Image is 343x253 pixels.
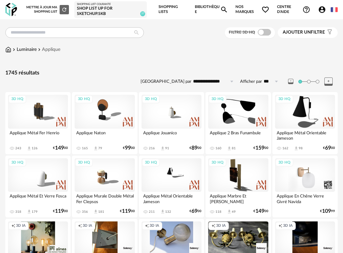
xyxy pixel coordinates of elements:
[149,210,155,214] div: 211
[325,30,333,35] span: Filter icon
[191,146,197,150] span: 89
[160,146,165,151] span: Download icon
[253,209,268,213] div: € 00
[323,146,335,150] div: € 00
[261,6,269,14] span: Heart Outline icon
[277,5,310,14] span: Centre d'aideHelp Circle Outline icon
[278,223,282,228] span: Creation icon
[229,30,255,34] span: Filtre 3D HQ
[82,146,88,150] div: 165
[139,92,204,154] a: 3D HQ Applique Jouanico 216 Download icon 91 €8900
[122,209,131,213] span: 119
[98,146,102,150] div: 79
[75,192,135,205] div: Applique Murale Double Métal Fer Clepsos
[72,156,137,217] a: 3D HQ Applique Murale Double Métal Fer Clepsos 356 Download icon 181 €11900
[165,210,171,214] div: 132
[299,146,303,150] div: 98
[205,156,271,217] a: 3D HQ Applique Marbre Et [PERSON_NAME] 118 Download icon 49 €14900
[72,92,137,154] a: 3D HQ Applique Naton 165 Download icon 79 €9900
[53,146,68,150] div: € 00
[211,223,215,228] span: Creation icon
[240,79,262,84] label: Afficher par
[139,156,204,217] a: 3D HQ Applique Métal Orientable Jameson 211 Download icon 132 €6900
[16,223,26,228] span: 3D IA
[11,223,15,228] span: Creation icon
[123,146,135,150] div: € 00
[120,209,135,213] div: € 00
[189,146,201,150] div: € 00
[5,3,17,17] img: OXP
[77,3,144,17] a: Shopping List courante Shop List Up for Sketchup.skb 37
[283,30,311,35] span: Ajouter un
[53,209,68,213] div: € 00
[275,95,293,103] div: 3D HQ
[215,146,221,150] div: 160
[83,223,92,228] span: 3D IA
[208,192,268,205] div: Applique Marbre Et [PERSON_NAME]
[27,209,32,214] span: Download icon
[142,159,160,167] div: 3D HQ
[55,146,64,150] span: 149
[283,223,293,228] span: 3D IA
[5,156,71,217] a: 3D HQ Applique Métal Et Verre Fosca 318 Download icon 179 €11900
[208,159,226,167] div: 3D HQ
[75,159,93,167] div: 3D HQ
[55,209,64,213] span: 119
[15,210,21,214] div: 318
[32,146,38,150] div: 126
[283,30,325,35] span: filtre
[142,192,201,205] div: Applique Métal Orientable Jameson
[141,79,191,84] label: [GEOGRAPHIC_DATA] par
[282,146,288,150] div: 162
[75,95,93,103] div: 3D HQ
[11,46,17,53] img: svg+xml;base64,PHN2ZyB3aWR0aD0iMTYiIGhlaWdodD0iMTYiIHZpZXdCb3g9IjAgMCAxNiAxNiIgZmlsbD0ibm9uZSIgeG...
[5,92,71,154] a: 3D HQ Applique Métal Fer Henrio 243 Download icon 126 €14900
[275,129,335,142] div: Applique Métal Orientable Jameson
[125,146,131,150] span: 99
[93,209,98,214] span: Download icon
[8,159,26,167] div: 3D HQ
[294,146,299,151] span: Download icon
[216,223,226,228] span: 3D IA
[165,146,169,150] div: 91
[320,209,335,213] div: € 99
[191,209,197,213] span: 69
[227,209,232,214] span: Download icon
[318,6,327,14] span: Account Circle icon
[322,209,331,213] span: 109
[272,156,338,217] a: 3D HQ Applique En Chêne Verre Givré Navida €10999
[5,69,338,76] div: 1745 résultats
[77,3,144,6] div: Shopping List courante
[325,146,331,150] span: 69
[78,223,82,228] span: Creation icon
[208,95,226,103] div: 3D HQ
[75,129,135,142] div: Applique Naton
[302,6,310,14] span: Help Circle Outline icon
[227,146,232,151] span: Download icon
[255,209,264,213] span: 149
[77,6,144,16] div: Shop List Up for Sketchup.skb
[27,146,32,151] span: Download icon
[272,92,338,154] a: 3D HQ Applique Métal Orientable Jameson 162 Download icon 98 €6900
[140,11,145,16] span: 37
[149,146,155,150] div: 216
[8,129,68,142] div: Applique Métal Fer Henrio
[208,129,268,142] div: Applique 2 Bras Funambule
[5,46,11,53] img: svg+xml;base64,PHN2ZyB3aWR0aD0iMTYiIGhlaWdodD0iMTciIHZpZXdCb3g9IjAgMCAxNiAxNyIgZmlsbD0ibm9uZSIgeG...
[189,209,201,213] div: € 00
[255,146,264,150] span: 159
[232,210,236,214] div: 49
[142,129,201,142] div: Applique Jouanico
[275,159,293,167] div: 3D HQ
[160,209,165,214] span: Download icon
[318,6,326,14] span: Account Circle icon
[145,223,149,228] span: Creation icon
[61,8,67,11] span: Refresh icon
[15,146,21,150] div: 243
[278,27,338,38] button: Ajouter unfiltre Filter icon
[26,5,69,14] div: Mettre à jour ma Shopping List
[32,210,38,214] div: 179
[232,146,236,150] div: 81
[93,146,98,151] span: Download icon
[205,92,271,154] a: 3D HQ Applique 2 Bras Funambule 160 Download icon 81 €15900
